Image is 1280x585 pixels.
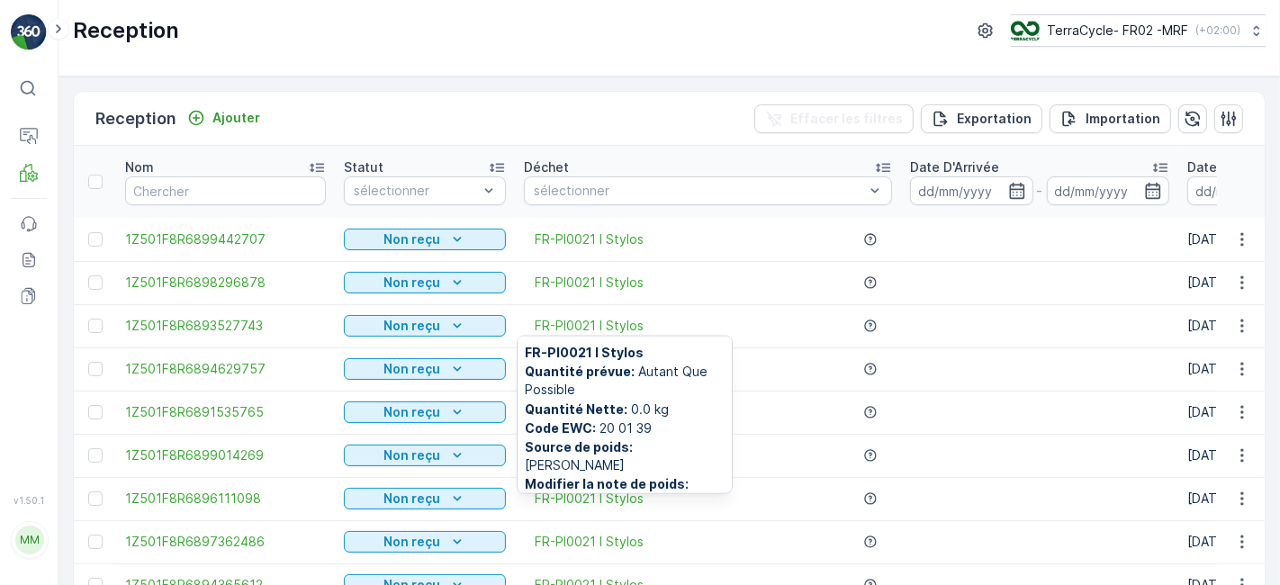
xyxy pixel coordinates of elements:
button: Non reçu [344,445,506,466]
p: Non reçu [384,317,441,335]
a: 1Z501F8R6897362486 [125,533,326,551]
button: Non reçu [344,358,506,380]
span: [PERSON_NAME] [525,438,725,474]
p: Déchet [524,158,569,176]
a: 1Z501F8R6896111098 [125,490,326,508]
b: Code EWC : [525,419,596,435]
p: Non reçu [384,490,441,508]
span: 20 01 39 [525,418,725,436]
button: Exportation [921,104,1042,133]
div: Toggle Row Selected [88,535,103,549]
b: Source de poids : [525,439,633,454]
p: Date D'Arrivée [910,158,999,176]
button: Non reçu [344,315,506,337]
button: Ajouter [180,107,267,129]
div: Toggle Row Selected [88,275,103,290]
div: Toggle Row Selected [88,491,103,506]
p: Statut [344,158,383,176]
span: FR-PI0021 I Stylos [525,344,725,362]
p: Exportation [957,110,1032,128]
p: Non reçu [384,533,441,551]
a: 1Z501F8R6894629757 [125,360,326,378]
p: Non reçu [384,403,441,421]
a: 1Z501F8R6899442707 [125,230,326,248]
button: MM [11,509,47,571]
p: sélectionner [534,182,864,200]
span: Autant Que Possible [525,363,725,399]
div: Toggle Row Selected [88,362,103,376]
div: MM [15,526,44,554]
span: 0.0 kg [525,400,725,418]
p: Non reçu [384,446,441,464]
b: Quantité prévue : [525,364,635,379]
p: Importation [1086,110,1160,128]
p: Non reçu [384,274,441,292]
a: 1Z501F8R6899014269 [125,446,326,464]
div: Toggle Row Selected [88,319,103,333]
span: v 1.50.1 [11,495,47,506]
div: Toggle Row Selected [88,232,103,247]
a: FR-PI0021 I Stylos [535,490,644,508]
button: TerraCycle- FR02 -MRF(+02:00) [1011,14,1266,47]
a: FR-PI0021 I Stylos [535,274,644,292]
div: Toggle Row Selected [88,448,103,463]
button: Non reçu [344,401,506,423]
div: Toggle Row Selected [88,405,103,419]
button: Non reçu [344,488,506,509]
button: Non reçu [344,272,506,293]
button: Non reçu [344,531,506,553]
a: FR-PI0021 I Stylos [535,533,644,551]
p: ( +02:00 ) [1195,23,1240,38]
a: 1Z501F8R6898296878 [125,274,326,292]
a: 1Z501F8R6893527743 [125,317,326,335]
a: FR-PI0021 I Stylos [535,230,644,248]
p: TerraCycle- FR02 -MRF [1047,22,1188,40]
p: Ajouter [212,109,260,127]
b: Modifier la note de poids : [525,476,689,491]
p: Non reçu [384,360,441,378]
button: Importation [1050,104,1171,133]
p: Reception [95,106,176,131]
input: dd/mm/yyyy [1047,176,1170,205]
button: Effacer les filtres [754,104,914,133]
p: Reception [73,16,179,45]
p: Nom [125,158,154,176]
button: Non reçu [344,229,506,250]
p: Effacer les filtres [790,110,903,128]
p: sélectionner [354,182,478,200]
img: logo [11,14,47,50]
a: FR-PI0021 I Stylos [535,317,644,335]
a: 1Z501F8R6891535765 [125,403,326,421]
p: - [1037,180,1043,202]
input: Chercher [125,176,326,205]
b: Quantité Nette : [525,400,627,416]
p: Non reçu [384,230,441,248]
img: terracycle.png [1011,21,1040,40]
input: dd/mm/yyyy [910,176,1033,205]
